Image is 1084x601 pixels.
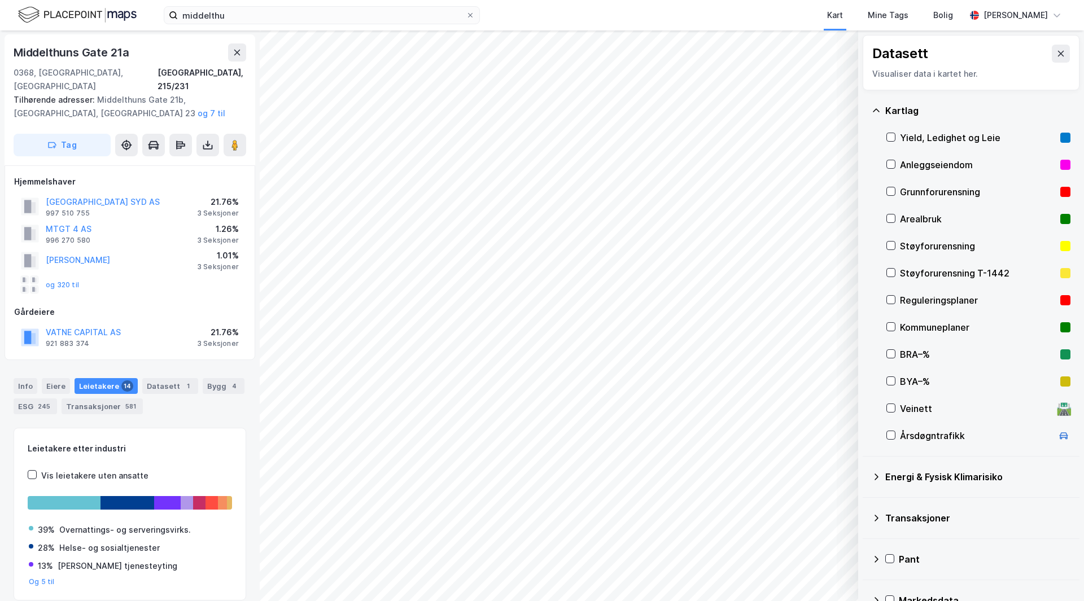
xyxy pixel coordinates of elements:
img: logo.f888ab2527a4732fd821a326f86c7f29.svg [18,5,137,25]
div: 0368, [GEOGRAPHIC_DATA], [GEOGRAPHIC_DATA] [14,66,158,93]
div: Kommuneplaner [900,321,1056,334]
div: Mine Tags [868,8,908,22]
div: Energi & Fysisk Klimarisiko [885,470,1070,484]
div: 4 [229,380,240,392]
div: Yield, Ledighet og Leie [900,131,1056,144]
div: Bolig [933,8,953,22]
div: 3 Seksjoner [197,236,239,245]
div: Årsdøgntrafikk [900,429,1052,442]
div: Info [14,378,37,394]
div: Grunnforurensning [900,185,1056,199]
div: Datasett [872,45,928,63]
div: 997 510 755 [46,209,90,218]
div: Helse- og sosialtjenester [59,541,160,555]
div: 1.01% [197,249,239,262]
span: Tilhørende adresser: [14,95,97,104]
div: 21.76% [197,195,239,209]
button: Tag [14,134,111,156]
div: Reguleringsplaner [900,293,1056,307]
div: Leietakere [75,378,138,394]
div: BYA–% [900,375,1056,388]
div: 921 883 374 [46,339,89,348]
div: ESG [14,398,57,414]
div: Transaksjoner [62,398,143,414]
div: 1.26% [197,222,239,236]
div: Transaksjoner [885,511,1070,525]
div: Kontrollprogram for chat [1028,547,1084,601]
div: 3 Seksjoner [197,209,239,218]
div: 13% [38,559,53,573]
div: Støyforurensning [900,239,1056,253]
div: 581 [123,401,138,412]
input: Søk på adresse, matrikkel, gårdeiere, leietakere eller personer [178,7,466,24]
div: Veinett [900,402,1052,415]
div: 28% [38,541,55,555]
div: 1 [182,380,194,392]
div: [PERSON_NAME] tjenesteyting [58,559,177,573]
div: 🛣️ [1056,401,1072,416]
div: Middelthuns Gate 21b, [GEOGRAPHIC_DATA], [GEOGRAPHIC_DATA] 23 [14,93,237,120]
div: Bygg [203,378,244,394]
div: Hjemmelshaver [14,175,246,188]
div: Kart [827,8,843,22]
div: 14 [121,380,133,392]
div: Datasett [142,378,198,394]
div: 21.76% [197,326,239,339]
div: Pant [899,552,1070,566]
div: [PERSON_NAME] [984,8,1048,22]
div: BRA–% [900,348,1056,361]
div: Eiere [42,378,70,394]
div: Støyforurensning T-1442 [900,266,1056,280]
div: 3 Seksjoner [197,339,239,348]
div: Overnattings- og serveringsvirks. [59,523,191,537]
div: 39% [38,523,55,537]
button: Og 5 til [29,577,55,586]
div: 996 270 580 [46,236,90,245]
div: 3 Seksjoner [197,262,239,271]
div: Leietakere etter industri [28,442,232,455]
iframe: Chat Widget [1028,547,1084,601]
div: Anleggseiendom [900,158,1056,172]
div: Visualiser data i kartet her. [872,67,1070,81]
div: 245 [36,401,53,412]
div: Vis leietakere uten ansatte [41,469,148,482]
div: Kartlag [885,104,1070,117]
div: Arealbruk [900,212,1056,226]
div: [GEOGRAPHIC_DATA], 215/231 [158,66,246,93]
div: Gårdeiere [14,305,246,319]
div: Middelthuns Gate 21a [14,43,132,62]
